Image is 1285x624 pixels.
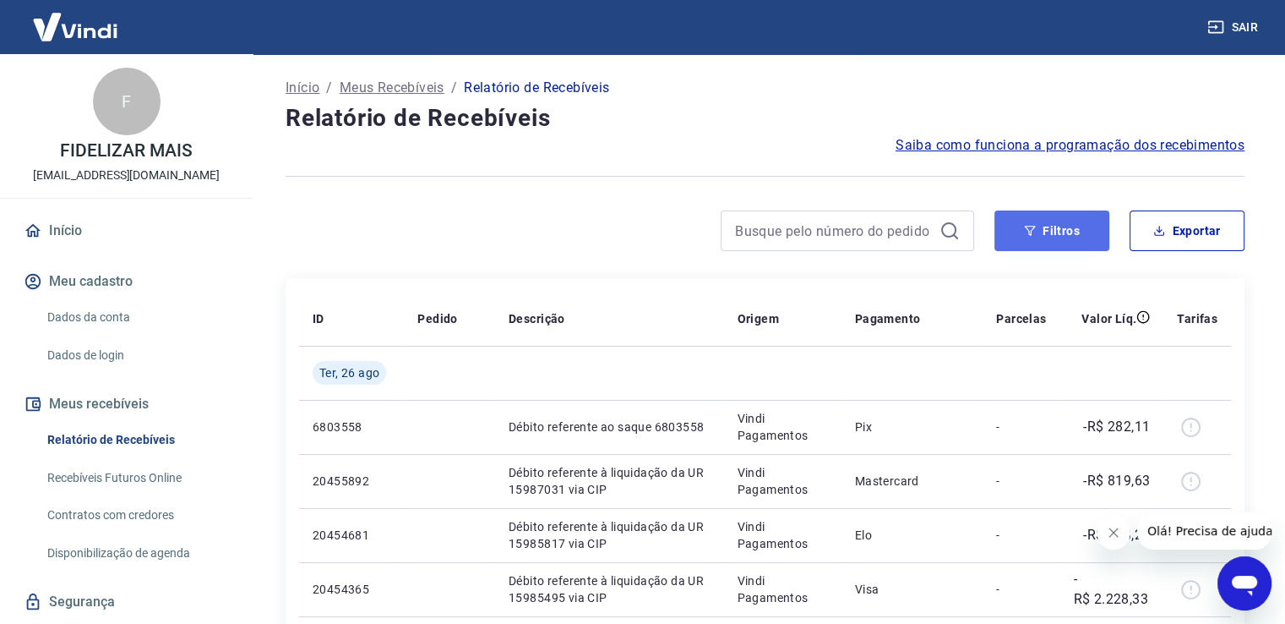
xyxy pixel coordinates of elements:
[1217,556,1271,610] iframe: Botão para abrir a janela de mensagens
[1130,211,1244,251] button: Exportar
[737,572,827,606] p: Vindi Pagamentos
[20,386,232,423] button: Meus recebíveis
[41,461,232,495] a: Recebíveis Futuros Online
[41,423,232,457] a: Relatório de Recebíveis
[326,78,332,98] p: /
[313,473,390,490] p: 20455892
[996,419,1046,435] p: -
[996,581,1046,598] p: -
[1097,516,1130,550] iframe: Fechar mensagem
[737,518,827,552] p: Vindi Pagamentos
[509,310,565,327] p: Descrição
[855,310,921,327] p: Pagamento
[996,527,1046,544] p: -
[20,1,130,52] img: Vindi
[737,310,778,327] p: Origem
[313,581,390,598] p: 20454365
[1137,512,1271,550] iframe: Mensagem da empresa
[286,101,1244,135] h4: Relatório de Recebíveis
[1083,417,1150,437] p: -R$ 282,11
[1083,471,1150,491] p: -R$ 819,63
[509,419,710,435] p: Débito referente ao saque 6803558
[996,473,1046,490] p: -
[855,419,970,435] p: Pix
[855,473,970,490] p: Mastercard
[20,263,232,300] button: Meu cadastro
[509,464,710,498] p: Débito referente à liquidação da UR 15987031 via CIP
[896,135,1244,156] a: Saiba como funciona a programação dos recebimentos
[41,338,232,373] a: Dados de login
[737,464,827,498] p: Vindi Pagamentos
[1073,569,1150,610] p: -R$ 2.228,33
[41,536,232,571] a: Disponibilização de agenda
[41,498,232,533] a: Contratos com credores
[10,12,142,25] span: Olá! Precisa de ajuda?
[509,518,710,552] p: Débito referente à liquidação da UR 15985817 via CIP
[737,410,827,444] p: Vindi Pagamentos
[464,78,609,98] p: Relatório de Recebíveis
[417,310,457,327] p: Pedido
[855,527,970,544] p: Elo
[1083,525,1150,545] p: -R$ 118,20
[340,78,444,98] a: Meus Recebíveis
[20,583,232,621] a: Segurança
[1081,310,1136,327] p: Valor Líq.
[319,364,379,381] span: Ter, 26 ago
[313,527,390,544] p: 20454681
[855,581,970,598] p: Visa
[286,78,319,98] a: Início
[313,310,324,327] p: ID
[996,310,1046,327] p: Parcelas
[451,78,457,98] p: /
[1177,310,1217,327] p: Tarifas
[313,419,390,435] p: 6803558
[1204,12,1265,43] button: Sair
[994,211,1109,251] button: Filtros
[33,167,220,184] p: [EMAIL_ADDRESS][DOMAIN_NAME]
[93,68,161,135] div: F
[41,300,232,335] a: Dados da conta
[20,212,232,249] a: Início
[509,572,710,606] p: Débito referente à liquidação da UR 15985495 via CIP
[60,142,192,160] p: FIDELIZAR MAIS
[735,218,933,244] input: Busque pelo número do pedido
